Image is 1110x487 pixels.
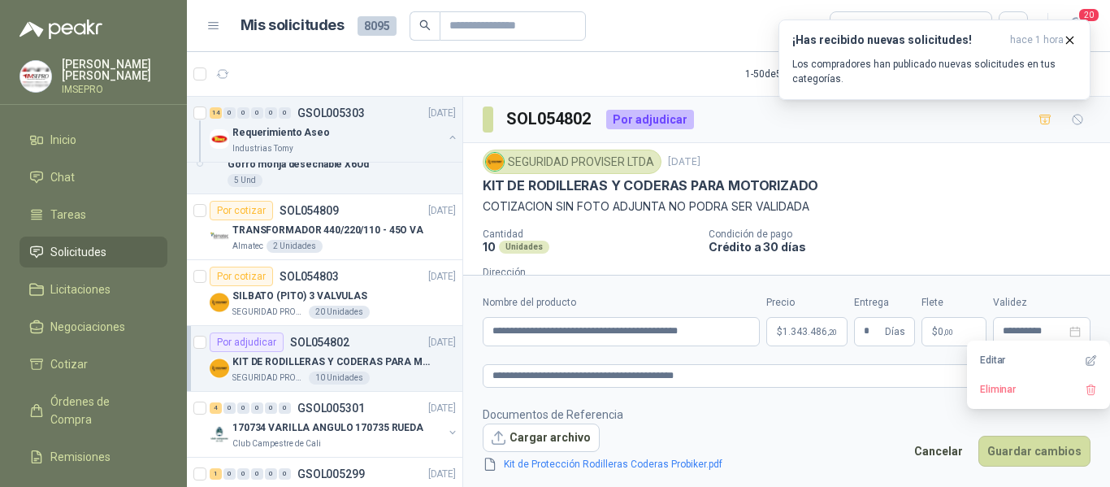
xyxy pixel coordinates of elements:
a: Chat [20,162,167,193]
h3: ¡Has recibido nuevas solicitudes! [792,33,1004,47]
span: Negociaciones [50,318,125,336]
a: Inicio [20,124,167,155]
div: 1 - 50 de 5478 [745,61,851,87]
p: [PERSON_NAME] [PERSON_NAME] [62,59,167,81]
span: Inicio [50,131,76,149]
a: Tareas [20,199,167,230]
div: 0 [279,107,291,119]
p: KIT DE RODILLERAS Y CODERAS PARA MOTORIZADO [232,354,435,370]
img: Company Logo [210,129,229,149]
img: Company Logo [486,153,504,171]
div: 0 [251,468,263,480]
div: 0 [223,107,236,119]
span: Días [885,318,905,346]
p: Cantidad [483,228,696,240]
div: SEGURIDAD PROVISER LTDA [483,150,661,174]
span: 0 [938,327,953,337]
label: Precio [766,295,848,311]
p: Requerimiento Aseo [232,125,330,141]
p: Club Campestre de Cali [232,437,321,450]
div: 10 Unidades [309,372,370,385]
div: 0 [237,107,249,119]
div: Unidades [499,241,549,254]
p: 170734 VARILLA ANGULO 170735 RUEDA [232,420,423,436]
p: TRANSFORMADOR 440/220/110 - 45O VA [232,223,423,238]
img: Company Logo [210,424,229,444]
span: $ [932,327,938,337]
div: 0 [251,402,263,414]
div: Todas [840,17,874,35]
p: IMSEPRO [62,85,167,94]
span: Solicitudes [50,243,106,261]
p: [DATE] [428,401,456,416]
span: ,20 [827,328,837,337]
a: Kit de Protección Rodilleras Coderas Probiker.pdf [497,457,729,472]
div: 20 Unidades [309,306,370,319]
a: Licitaciones [20,274,167,305]
p: [DATE] [428,335,456,350]
div: Por adjudicar [210,333,284,352]
p: $ 0,00 [921,317,986,346]
p: Los compradores han publicado nuevas solicitudes en tus categorías. [792,57,1077,86]
div: 0 [237,402,249,414]
p: SILBATO (PITO) 3 VALVULAS [232,289,367,304]
p: COTIZACION SIN FOTO ADJUNTA NO PODRA SER VALIDADA [483,198,1090,215]
a: Negociaciones [20,311,167,342]
a: 4 0 0 0 0 0 GSOL005301[DATE] Company Logo170734 VARILLA ANGULO 170735 RUEDAClub Campestre de Cali [210,398,459,450]
p: [DATE] [428,203,456,219]
div: 5 Und [228,174,262,187]
div: 0 [279,402,291,414]
span: Tareas [50,206,86,224]
a: Por adjudicarSOL054802[DATE] Company LogoKIT DE RODILLERAS Y CODERAS PARA MOTORIZADOSEGURIDAD PRO... [187,326,462,392]
img: Company Logo [210,227,229,246]
a: Solicitudes [20,237,167,267]
span: 1.343.486 [783,327,837,337]
div: 1 [210,468,222,480]
div: 0 [223,468,236,480]
button: Cargar archivo [483,424,600,453]
img: Logo peakr [20,20,102,39]
span: Órdenes de Compra [50,393,152,428]
a: Órdenes de Compra [20,386,167,435]
span: 20 [1077,7,1100,23]
p: SOL054803 [280,271,339,282]
div: 0 [251,107,263,119]
p: Crédito a 30 días [709,240,1103,254]
p: $1.343.486,20 [766,317,848,346]
p: GSOL005303 [297,107,365,119]
span: Remisiones [50,448,111,466]
img: Company Logo [210,293,229,312]
label: Validez [993,295,1090,311]
button: Cancelar [905,436,972,467]
div: 14 [210,107,222,119]
p: SEGURIDAD PROVISER LTDA [232,372,306,385]
p: Dirección [483,267,661,278]
button: 20 [1061,11,1090,41]
p: Gorro monja desechable X6Ud [228,157,369,172]
p: GSOL005301 [297,402,365,414]
p: [DATE] [428,106,456,121]
p: [DATE] [428,269,456,285]
label: Nombre del producto [483,295,760,311]
p: SOL054809 [280,205,339,216]
button: ¡Has recibido nuevas solicitudes!hace 1 hora Los compradores han publicado nuevas solicitudes en ... [778,20,1090,100]
a: 14 0 0 0 0 0 GSOL005303[DATE] Company LogoRequerimiento AseoIndustrias Tomy [210,103,459,155]
div: 4 [210,402,222,414]
div: Por cotizar [210,267,273,286]
p: Almatec [232,240,263,253]
div: Por adjudicar [606,110,694,129]
span: Chat [50,168,75,186]
button: Eliminar [973,376,1103,402]
span: hace 1 hora [1010,33,1064,47]
span: ,00 [943,328,953,337]
a: Cotizar [20,349,167,380]
p: [DATE] [428,467,456,482]
div: 0 [223,402,236,414]
img: Company Logo [20,61,51,92]
div: 0 [237,468,249,480]
p: SEGURIDAD PROVISER LTDA [232,306,306,319]
span: 8095 [358,16,397,36]
p: Condición de pago [709,228,1103,240]
div: 0 [279,468,291,480]
p: Documentos de Referencia [483,406,748,424]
